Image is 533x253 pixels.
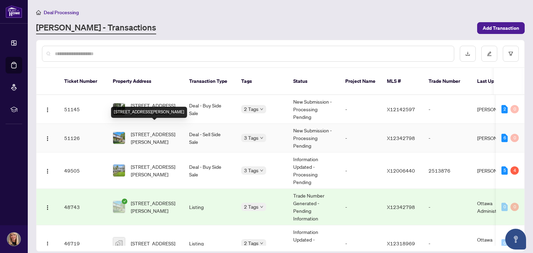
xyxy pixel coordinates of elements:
td: - [340,124,381,152]
span: download [465,51,470,56]
span: [STREET_ADDRESS][PERSON_NAME][PERSON_NAME] [131,102,178,117]
td: Deal - Sell Side Sale [184,124,236,152]
th: Trade Number [423,68,472,95]
img: thumbnail-img [113,132,125,144]
span: X12342798 [387,135,415,141]
button: Add Transaction [477,22,525,34]
td: - [423,95,472,124]
img: thumbnail-img [113,201,125,213]
button: Logo [42,238,53,249]
img: Logo [45,168,50,174]
img: Logo [45,205,50,210]
img: Logo [45,107,50,113]
img: Logo [45,241,50,247]
th: Tags [236,68,288,95]
span: X12142597 [387,106,415,112]
td: - [423,124,472,152]
th: Transaction Type [184,68,236,95]
span: Add Transaction [483,23,519,34]
div: 6 [501,134,508,142]
a: [PERSON_NAME] - Transactions [36,22,156,34]
td: - [340,152,381,189]
span: down [260,242,263,245]
td: Deal - Buy Side Sale [184,95,236,124]
button: Logo [42,165,53,176]
span: 2 Tags [244,105,259,113]
span: [STREET_ADDRESS][PERSON_NAME] [131,163,178,178]
button: edit [481,46,497,62]
span: check-circle [122,199,127,204]
span: X12006440 [387,167,415,174]
td: [PERSON_NAME] [472,124,524,152]
span: home [36,10,41,15]
span: 2 Tags [244,239,259,247]
td: 51145 [59,95,107,124]
span: [STREET_ADDRESS][PERSON_NAME] [131,199,178,215]
img: thumbnail-img [113,237,125,249]
td: [PERSON_NAME] [472,152,524,189]
span: [STREET_ADDRESS] [131,239,175,247]
span: [STREET_ADDRESS][PERSON_NAME] [131,130,178,146]
td: 2513876 [423,152,472,189]
span: Deal Processing [44,9,79,16]
div: 4 [510,166,519,175]
td: Deal - Buy Side Sale [184,152,236,189]
div: 0 [510,105,519,113]
span: down [260,107,263,111]
span: 3 Tags [244,166,259,174]
td: Information Updated - Processing Pending [288,152,340,189]
button: Logo [42,132,53,143]
div: 0 [510,134,519,142]
div: 0 [510,203,519,211]
th: Ticket Number [59,68,107,95]
th: Property Address [107,68,184,95]
button: download [460,46,476,62]
span: 3 Tags [244,134,259,142]
span: 2 Tags [244,203,259,211]
img: thumbnail-img [113,103,125,115]
span: edit [487,51,492,56]
td: [PERSON_NAME] [472,95,524,124]
th: Status [288,68,340,95]
td: 51126 [59,124,107,152]
th: Project Name [340,68,381,95]
span: X12342798 [387,204,415,210]
div: 2 [501,105,508,113]
td: New Submission - Processing Pending [288,95,340,124]
td: 49505 [59,152,107,189]
span: down [260,136,263,140]
td: Trade Number Generated - Pending Information [288,189,340,225]
span: filter [508,51,513,56]
td: - [423,189,472,225]
button: Logo [42,201,53,212]
button: filter [503,46,519,62]
img: Profile Icon [7,233,20,246]
td: - [340,189,381,225]
img: thumbnail-img [113,165,125,176]
th: MLS # [381,68,423,95]
span: down [260,169,263,172]
button: Logo [42,104,53,115]
th: Last Updated By [472,68,524,95]
td: - [340,95,381,124]
td: Ottawa Administrator [472,189,524,225]
div: 0 [501,203,508,211]
td: New Submission - Processing Pending [288,124,340,152]
span: X12318969 [387,240,415,246]
div: 0 [501,239,508,247]
div: 5 [501,166,508,175]
td: 48743 [59,189,107,225]
td: Listing [184,189,236,225]
img: Logo [45,136,50,141]
img: logo [6,5,22,18]
span: down [260,205,263,209]
button: Open asap [505,229,526,250]
div: [STREET_ADDRESS][PERSON_NAME] [111,107,187,118]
